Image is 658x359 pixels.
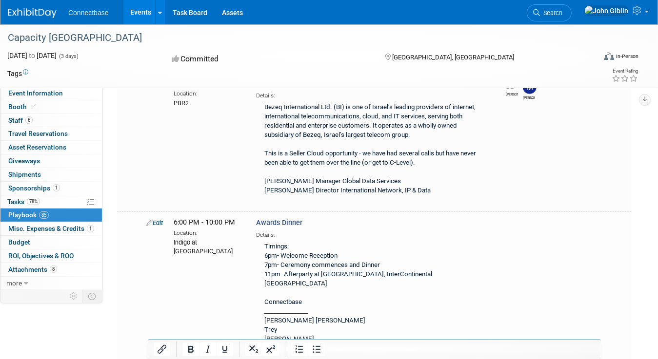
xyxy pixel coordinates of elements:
[0,249,102,263] a: ROI, Objectives & ROO
[146,219,163,227] a: Edit
[31,104,36,109] i: Booth reservation complete
[68,9,109,17] span: Connectbase
[256,89,489,100] div: Details:
[0,100,102,113] a: Booth
[4,29,585,47] div: Capacity [GEOGRAPHIC_DATA]
[27,52,37,59] span: to
[604,52,614,60] img: Format-Inperson.png
[8,157,40,165] span: Giveaways
[6,4,418,12] b: Exatel S.A. is a Polish telecommunications company headquartered in [GEOGRAPHIC_DATA], owned by t...
[65,290,82,302] td: Personalize Event Tab Strip
[58,53,79,59] span: (3 days)
[8,130,68,137] span: Travel Reservations
[53,184,60,191] span: 1
[8,265,57,273] span: Attachments
[169,51,369,68] div: Committed
[39,211,49,219] span: 85
[584,5,629,16] img: John Giblin
[5,4,447,71] body: Rich Text Area. Press ALT-0 for help.
[0,277,102,290] a: more
[540,9,562,17] span: Search
[256,219,302,227] span: Awards Dinner
[27,198,40,205] span: 78%
[87,225,94,232] span: 1
[8,211,49,219] span: Playbook
[0,127,102,140] a: Travel Reservations
[6,42,446,52] p: [PERSON_NAME]
[50,265,57,273] span: 8
[256,100,489,199] div: Bezeq International Ltd. (BI) is one of Israel’s leading providers of internet, international tel...
[0,114,102,127] a: Staff6
[612,69,638,74] div: Event Rating
[8,184,60,192] span: Sponsorships
[8,170,41,178] span: Shipments
[8,116,33,124] span: Staff
[174,88,241,98] div: Location:
[506,91,518,97] div: John Giblin
[7,69,28,78] td: Tags
[6,279,22,287] span: more
[8,89,63,97] span: Event Information
[256,228,489,239] div: Details:
[616,53,638,60] div: In-Person
[174,98,241,108] div: PBR2
[8,225,94,232] span: Misc. Expenses & Credits
[174,218,235,227] span: 6:00 PM - 10:00 PM
[0,168,102,181] a: Shipments
[523,94,535,100] div: Mary Ann Rose
[6,4,446,33] p: It provides fiber-optic connectivity, cybersecurity solutions, wholesale voice, satellite service...
[0,195,102,208] a: Tasks78%
[174,227,241,237] div: Location:
[0,154,102,168] a: Giveaways
[0,141,102,154] a: Asset Reservations
[0,182,102,195] a: Sponsorships1
[25,116,33,124] span: 6
[7,52,57,59] span: [DATE] [DATE]
[0,222,102,235] a: Misc. Expenses & Credits1
[0,87,102,100] a: Event Information
[0,208,102,222] a: Playbook85
[392,54,514,61] span: [GEOGRAPHIC_DATA], [GEOGRAPHIC_DATA]
[8,143,66,151] span: Asset Reservations
[7,198,40,206] span: Tasks
[8,252,74,260] span: ROI, Objectives & ROO
[0,236,102,249] a: Budget
[82,290,102,302] td: Toggle Event Tabs
[0,263,102,276] a: Attachments8
[545,51,638,65] div: Event Format
[527,4,572,21] a: Search
[8,103,38,111] span: Booth
[6,61,446,71] p: Discovery Meeting - conversation on phone suggested he was more interested in Buyer than Seller C...
[8,8,57,18] img: ExhibitDay
[174,237,241,256] div: Indigo at [GEOGRAPHIC_DATA]
[8,238,30,246] span: Budget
